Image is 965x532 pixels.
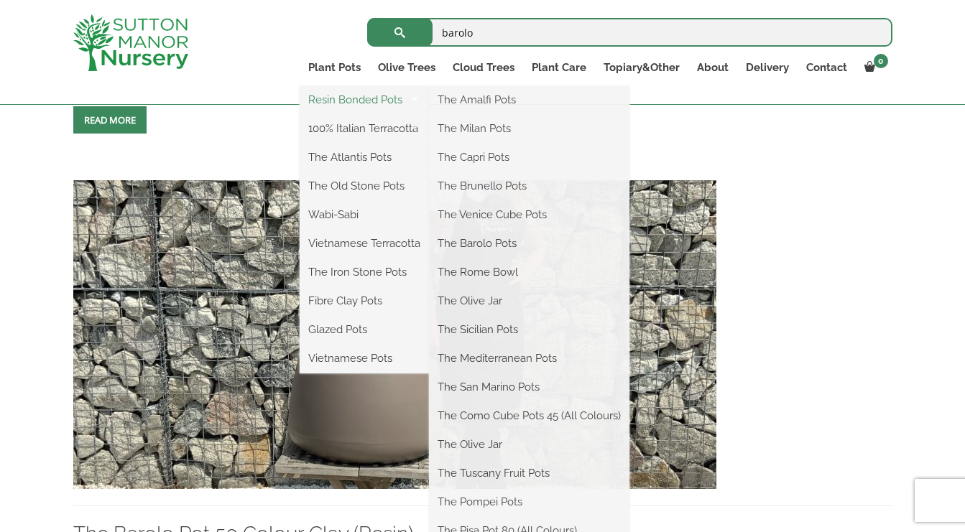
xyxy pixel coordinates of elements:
span: 0 [874,54,888,68]
a: The Amalfi Pots [429,89,629,111]
a: Olive Trees [369,57,444,78]
a: Resin Bonded Pots [300,89,429,111]
a: 0 [856,57,892,78]
a: The Tuscany Fruit Pots [429,462,629,484]
a: The Como Cube Pots 45 (All Colours) [429,405,629,426]
a: Contact [798,57,856,78]
a: The Iron Stone Pots [300,261,429,283]
a: The Brunello Pots [429,175,629,197]
a: The Rome Bowl [429,261,629,283]
a: The Sicilian Pots [429,319,629,340]
a: Read more [73,106,147,134]
a: The Pompei Pots [429,491,629,513]
a: Vietnamese Terracotta [300,233,429,254]
a: The Capri Pots [429,146,629,168]
a: The San Marino Pots [429,376,629,398]
img: The Barolo Pot 50 Colour Clay (Resin) - IMG 3701 [73,180,716,489]
input: Search... [367,18,892,47]
a: Topiary&Other [595,57,688,78]
a: Vietnamese Pots [300,347,429,369]
a: Plant Pots [300,57,369,78]
a: About [688,57,737,78]
a: The Milan Pots [429,118,629,139]
a: The Old Stone Pots [300,175,429,197]
a: The Barolo Pots [429,233,629,254]
a: The Olive Jar [429,434,629,455]
a: The Atlantis Pots [300,146,429,168]
a: The Mediterranean Pots [429,347,629,369]
a: Delivery [737,57,798,78]
a: Glazed Pots [300,319,429,340]
img: logo [73,14,188,71]
a: The Venice Cube Pots [429,204,629,225]
a: 100% Italian Terracotta [300,118,429,139]
a: Wabi-Sabi [300,204,429,225]
a: Plant Care [523,57,595,78]
a: The Barolo Pot 50 Colour Clay (Resin) [73,327,716,340]
a: Cloud Trees [444,57,523,78]
a: Fibre Clay Pots [300,290,429,312]
a: The Olive Jar [429,290,629,312]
